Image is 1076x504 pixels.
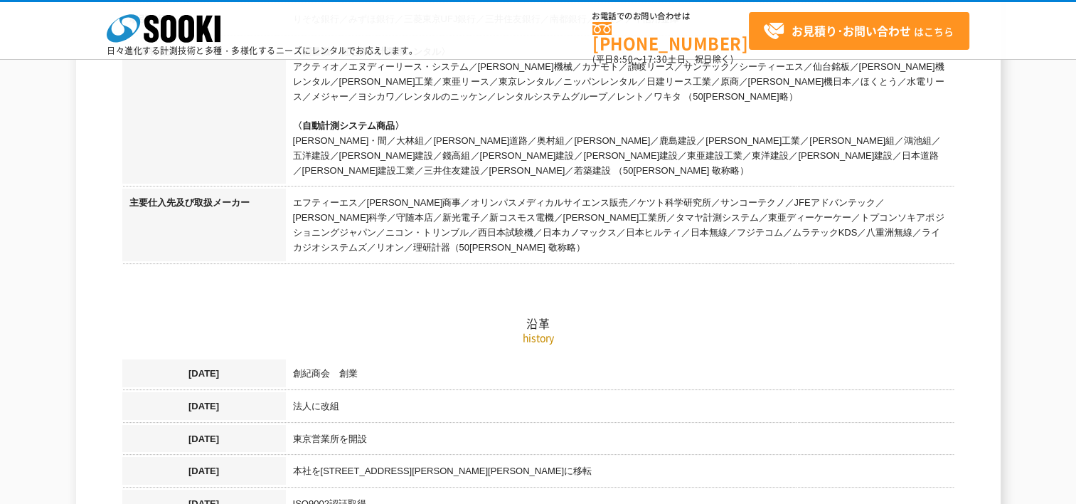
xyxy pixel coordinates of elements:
[286,425,954,458] td: 東京営業所を開設
[614,53,634,65] span: 8:50
[122,359,286,392] th: [DATE]
[286,359,954,392] td: 創紀商会 創業
[792,22,911,39] strong: お見積り･お問い合わせ
[107,46,418,55] p: 日々進化する計測技術と多種・多様化するニーズにレンタルでお応えします。
[642,53,668,65] span: 17:30
[286,392,954,425] td: 法人に改組
[286,38,954,189] td: アクティオ／エヌディーリース・システム／[PERSON_NAME]機械／カナモト／讃岐リース／サンテック／シーティーエス／仙台銘板／[PERSON_NAME]機レンタル／[PERSON_NAME...
[122,330,954,345] p: history
[122,392,286,425] th: [DATE]
[293,120,404,131] span: 〈自動計測システム商品〉
[763,21,954,42] span: はこちら
[122,38,286,189] th: 主要取引先
[592,53,733,65] span: (平日 ～ 土日、祝日除く)
[122,174,954,331] h2: 沿革
[749,12,969,50] a: お見積り･お問い合わせはこちら
[286,457,954,490] td: 本社を[STREET_ADDRESS][PERSON_NAME][PERSON_NAME]に移転
[122,425,286,458] th: [DATE]
[286,189,954,266] td: エフティーエス／[PERSON_NAME]商事／オリンパスメディカルサイエンス販売／ケツト科学研究所／サンコーテクノ／JFEアドバンテック／[PERSON_NAME]科学／守随本店／新光電子／新...
[122,457,286,490] th: [DATE]
[592,12,749,21] span: お電話でのお問い合わせは
[592,22,749,51] a: [PHONE_NUMBER]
